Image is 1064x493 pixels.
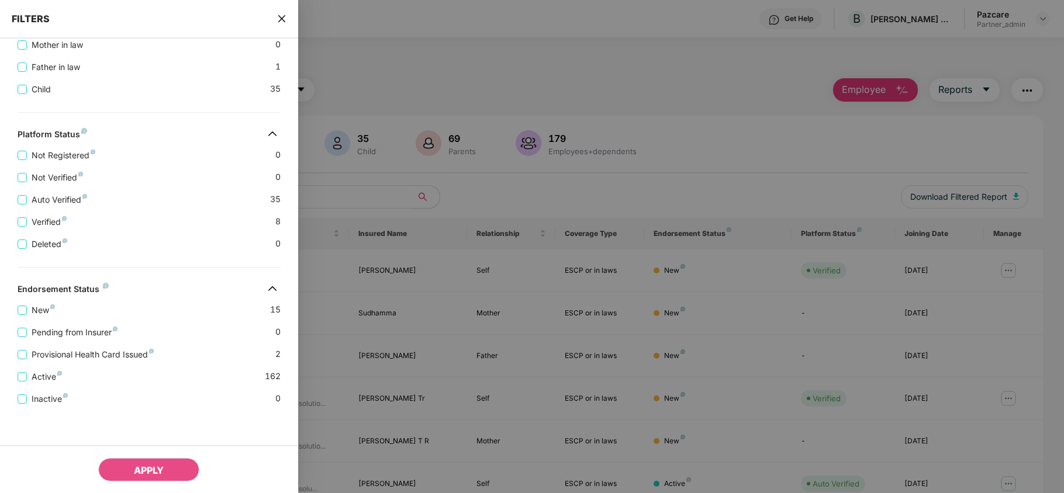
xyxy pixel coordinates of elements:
[27,238,72,251] span: Deleted
[27,326,122,339] span: Pending from Insurer
[63,393,68,398] img: svg+xml;base64,PHN2ZyB4bWxucz0iaHR0cDovL3d3dy53My5vcmcvMjAwMC9zdmciIHdpZHRoPSI4IiBoZWlnaHQ9IjgiIH...
[50,304,55,309] img: svg+xml;base64,PHN2ZyB4bWxucz0iaHR0cDovL3d3dy53My5vcmcvMjAwMC9zdmciIHdpZHRoPSI4IiBoZWlnaHQ9IjgiIH...
[265,370,281,383] span: 162
[270,303,281,317] span: 15
[270,82,281,96] span: 35
[27,348,158,361] span: Provisional Health Card Issued
[275,215,281,228] span: 8
[113,327,118,331] img: svg+xml;base64,PHN2ZyB4bWxucz0iaHR0cDovL3d3dy53My5vcmcvMjAwMC9zdmciIHdpZHRoPSI4IiBoZWlnaHQ9IjgiIH...
[275,171,281,184] span: 0
[18,129,87,143] div: Platform Status
[12,13,50,25] span: FILTERS
[275,148,281,162] span: 0
[103,283,109,289] img: svg+xml;base64,PHN2ZyB4bWxucz0iaHR0cDovL3d3dy53My5vcmcvMjAwMC9zdmciIHdpZHRoPSI4IiBoZWlnaHQ9IjgiIH...
[275,348,281,361] span: 2
[275,38,281,51] span: 0
[134,464,164,476] span: APPLY
[27,171,88,184] span: Not Verified
[91,150,95,154] img: svg+xml;base64,PHN2ZyB4bWxucz0iaHR0cDovL3d3dy53My5vcmcvMjAwMC9zdmciIHdpZHRoPSI4IiBoZWlnaHQ9IjgiIH...
[27,304,60,317] span: New
[27,216,71,228] span: Verified
[275,237,281,251] span: 0
[27,393,72,405] span: Inactive
[275,60,281,74] span: 1
[277,13,286,25] span: close
[81,128,87,134] img: svg+xml;base64,PHN2ZyB4bWxucz0iaHR0cDovL3d3dy53My5vcmcvMjAwMC9zdmciIHdpZHRoPSI4IiBoZWlnaHQ9IjgiIH...
[27,370,67,383] span: Active
[62,216,67,221] img: svg+xml;base64,PHN2ZyB4bWxucz0iaHR0cDovL3d3dy53My5vcmcvMjAwMC9zdmciIHdpZHRoPSI4IiBoZWlnaHQ9IjgiIH...
[57,371,62,376] img: svg+xml;base64,PHN2ZyB4bWxucz0iaHR0cDovL3d3dy53My5vcmcvMjAwMC9zdmciIHdpZHRoPSI4IiBoZWlnaHQ9IjgiIH...
[63,238,67,243] img: svg+xml;base64,PHN2ZyB4bWxucz0iaHR0cDovL3d3dy53My5vcmcvMjAwMC9zdmciIHdpZHRoPSI4IiBoZWlnaHQ9IjgiIH...
[78,172,83,176] img: svg+xml;base64,PHN2ZyB4bWxucz0iaHR0cDovL3d3dy53My5vcmcvMjAwMC9zdmciIHdpZHRoPSI4IiBoZWlnaHQ9IjgiIH...
[275,392,281,405] span: 0
[27,83,56,96] span: Child
[149,349,154,353] img: svg+xml;base64,PHN2ZyB4bWxucz0iaHR0cDovL3d3dy53My5vcmcvMjAwMC9zdmciIHdpZHRoPSI4IiBoZWlnaHQ9IjgiIH...
[98,458,199,481] button: APPLY
[263,279,282,298] img: svg+xml;base64,PHN2ZyB4bWxucz0iaHR0cDovL3d3dy53My5vcmcvMjAwMC9zdmciIHdpZHRoPSIzMiIgaGVpZ2h0PSIzMi...
[82,194,87,199] img: svg+xml;base64,PHN2ZyB4bWxucz0iaHR0cDovL3d3dy53My5vcmcvMjAwMC9zdmciIHdpZHRoPSI4IiBoZWlnaHQ9IjgiIH...
[27,61,85,74] span: Father in law
[27,149,100,162] span: Not Registered
[27,39,88,51] span: Mother in law
[270,193,281,206] span: 35
[27,193,92,206] span: Auto Verified
[263,124,282,143] img: svg+xml;base64,PHN2ZyB4bWxucz0iaHR0cDovL3d3dy53My5vcmcvMjAwMC9zdmciIHdpZHRoPSIzMiIgaGVpZ2h0PSIzMi...
[275,325,281,339] span: 0
[18,284,109,298] div: Endorsement Status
